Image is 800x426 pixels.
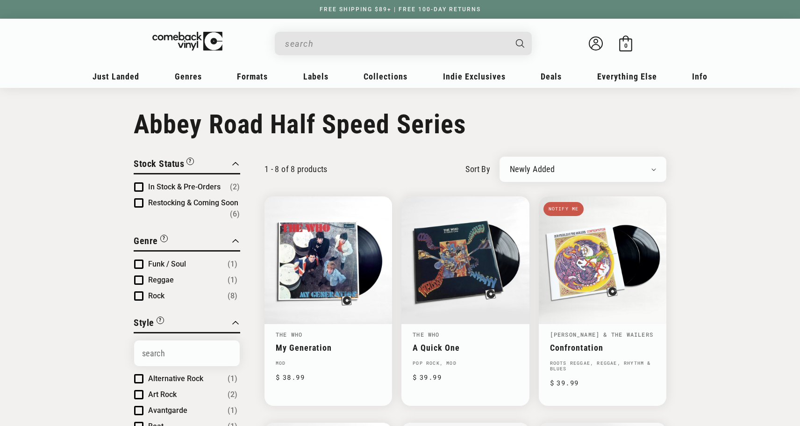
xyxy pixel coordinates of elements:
a: The Who [276,331,302,338]
span: Number of products: (1) [228,373,237,384]
h1: Abbey Road Half Speed Series [134,109,666,140]
span: Genres [175,72,202,81]
span: In Stock & Pre-Orders [148,182,221,191]
span: Indie Exclusives [443,72,506,81]
span: Number of products: (1) [228,405,237,416]
span: Everything Else [597,72,657,81]
span: Alternative Rock [148,374,203,383]
span: Genre [134,235,158,246]
button: Search [508,32,533,55]
span: Info [692,72,707,81]
span: Just Landed [93,72,139,81]
a: FREE SHIPPING $89+ | FREE 100-DAY RETURNS [310,6,490,13]
button: Filter by Stock Status [134,157,194,173]
span: Funk / Soul [148,260,186,268]
input: Search Options [134,340,240,366]
label: sort by [465,163,490,175]
span: Collections [364,72,407,81]
span: Stock Status [134,158,184,169]
a: My Generation [276,343,381,353]
span: Number of products: (6) [230,209,240,220]
span: Style [134,317,154,328]
span: Number of products: (2) [228,389,237,400]
span: 0 [624,42,628,49]
a: Confrontation [550,343,655,353]
span: Labels [303,72,329,81]
span: Formats [237,72,268,81]
span: Number of products: (2) [230,181,240,193]
a: A Quick One [413,343,518,353]
span: Reggae [148,275,174,284]
button: Filter by Style [134,316,164,332]
span: Restocking & Coming Soon [148,198,238,207]
span: Number of products: (8) [228,290,237,302]
span: Avantgarde [148,406,187,415]
p: 1 - 8 of 8 products [264,164,328,174]
span: Rock [148,291,164,300]
a: The Who [413,331,439,338]
span: Art Rock [148,390,177,399]
input: search [285,34,507,53]
button: Filter by Genre [134,234,168,250]
span: Deals [541,72,562,81]
a: [PERSON_NAME] & The Wailers [550,331,653,338]
span: Number of products: (1) [228,274,237,286]
div: Search [275,32,532,55]
span: Number of products: (1) [228,259,237,270]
